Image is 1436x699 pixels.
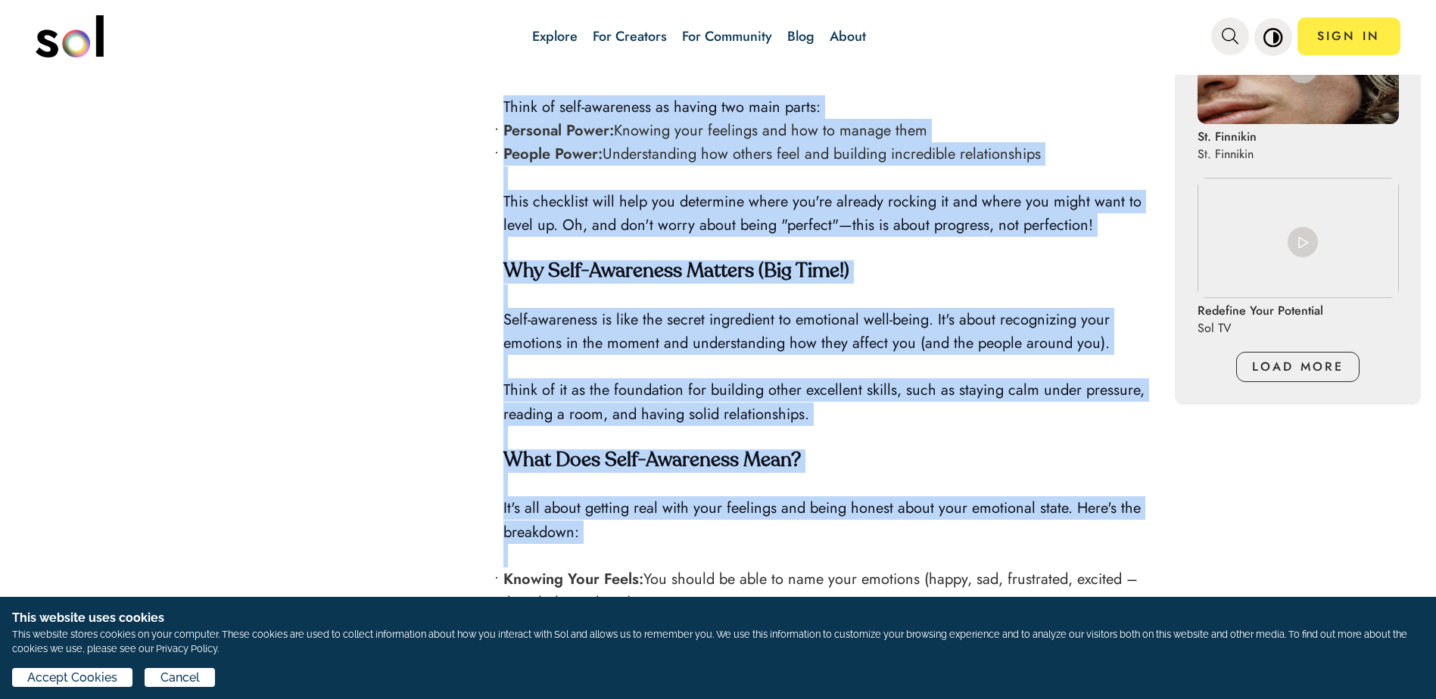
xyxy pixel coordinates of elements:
p: Sol TV [1198,319,1323,337]
span: It's all about getting real with your feelings and being honest about your emotional state. Here'... [503,497,1141,542]
a: Explore [532,26,578,46]
span: Self-awareness is like the secret ingredient to emotional well-being. It's about recognizing your... [503,309,1110,354]
a: Blog [787,26,815,46]
nav: main navigation [36,10,1400,63]
span: Think of self-awareness as having two main parts: [503,96,821,118]
span: This checklist will help you determine where you're already rocking it and where you might want t... [503,191,1142,236]
button: Accept Cookies [12,668,132,687]
a: For Creators [593,26,667,46]
h1: This website uses cookies [12,609,1424,627]
button: Cancel [145,668,214,687]
a: About [830,26,866,46]
span: LOAD MORE [1252,358,1344,375]
strong: Knowing Your Feels: [503,568,643,590]
a: For Community [682,26,772,46]
p: St. Finnikin [1198,128,1257,145]
strong: What Does Self-Awareness Mean? [503,451,801,471]
button: LOAD MORE [1236,352,1359,383]
img: Redefine Your Potential [1198,178,1399,298]
img: play [1288,227,1318,257]
span: Knowing your feelings and how to manage them [614,120,927,141]
span: Understanding how others feel and building incredible relationships [603,143,1041,165]
a: SIGN IN [1297,17,1400,55]
span: You should be able to name your emotions (happy, sad, frustrated, excited – the whole rainbow!). [503,568,1138,614]
span: Accept Cookies [27,669,117,687]
strong: People Power: [503,143,603,165]
img: logo [36,15,104,57]
span: Cancel [160,669,200,687]
p: Redefine Your Potential [1198,302,1323,319]
strong: Why Self-Awareness Matters (Big Time!) [503,262,849,281]
p: This website stores cookies on your computer. These cookies are used to collect information about... [12,627,1424,656]
strong: Personal Power: [503,120,614,141]
span: Think of it as the foundation for building other excellent skills, such as staying calm under pre... [503,379,1145,424]
p: St. Finnikin [1198,145,1257,163]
